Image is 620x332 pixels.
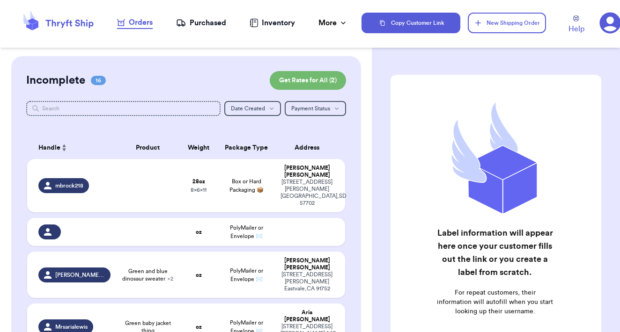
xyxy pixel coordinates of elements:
th: Weight [180,137,218,159]
span: PolyMailer or Envelope ✉️ [230,268,263,282]
span: Mrsarialewis [55,323,88,331]
div: [STREET_ADDRESS][PERSON_NAME] Eastvale , CA 91752 [280,271,333,292]
span: + 2 [167,276,173,281]
div: [STREET_ADDRESS][PERSON_NAME] [GEOGRAPHIC_DATA] , SD 57702 [280,179,333,207]
strong: oz [196,229,202,235]
span: PolyMailer or Envelope ✉️ [230,225,263,239]
span: Date Created [231,106,265,111]
span: Green and blue dinosaur sweater [122,267,174,282]
th: Address [275,137,345,159]
a: Help [568,15,584,35]
a: Orders [117,17,153,29]
span: [PERSON_NAME].729 [55,271,105,279]
strong: 28 oz [192,179,205,184]
strong: oz [196,324,202,330]
a: Purchased [176,17,226,29]
button: Get Rates for All (2) [270,71,346,90]
div: [PERSON_NAME] [PERSON_NAME] [280,165,333,179]
button: Sort ascending [60,142,68,153]
span: mbrock218 [55,182,83,189]
span: 8 x 6 x 11 [191,187,207,193]
div: More [318,17,348,29]
th: Package Type [218,137,275,159]
strong: oz [196,272,202,278]
span: Help [568,23,584,35]
div: Orders [117,17,153,28]
h2: Label information will appear here once your customer fills out the link or you create a label fr... [437,226,553,279]
div: Aria [PERSON_NAME] [280,309,333,323]
span: 16 [91,76,106,85]
span: Payment Status [291,106,330,111]
span: Box or Hard Packaging 📦 [229,179,264,193]
th: Product [116,137,180,159]
div: [PERSON_NAME] [PERSON_NAME] [280,257,333,271]
button: New Shipping Order [468,13,546,33]
p: For repeat customers, their information will autofill when you start looking up their username. [437,288,553,316]
input: Search [26,101,221,116]
h2: Incomplete [26,73,85,88]
span: Handle [38,143,60,153]
button: Payment Status [285,101,346,116]
button: Date Created [224,101,281,116]
a: Inventory [250,17,295,29]
button: Copy Customer Link [362,13,460,33]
